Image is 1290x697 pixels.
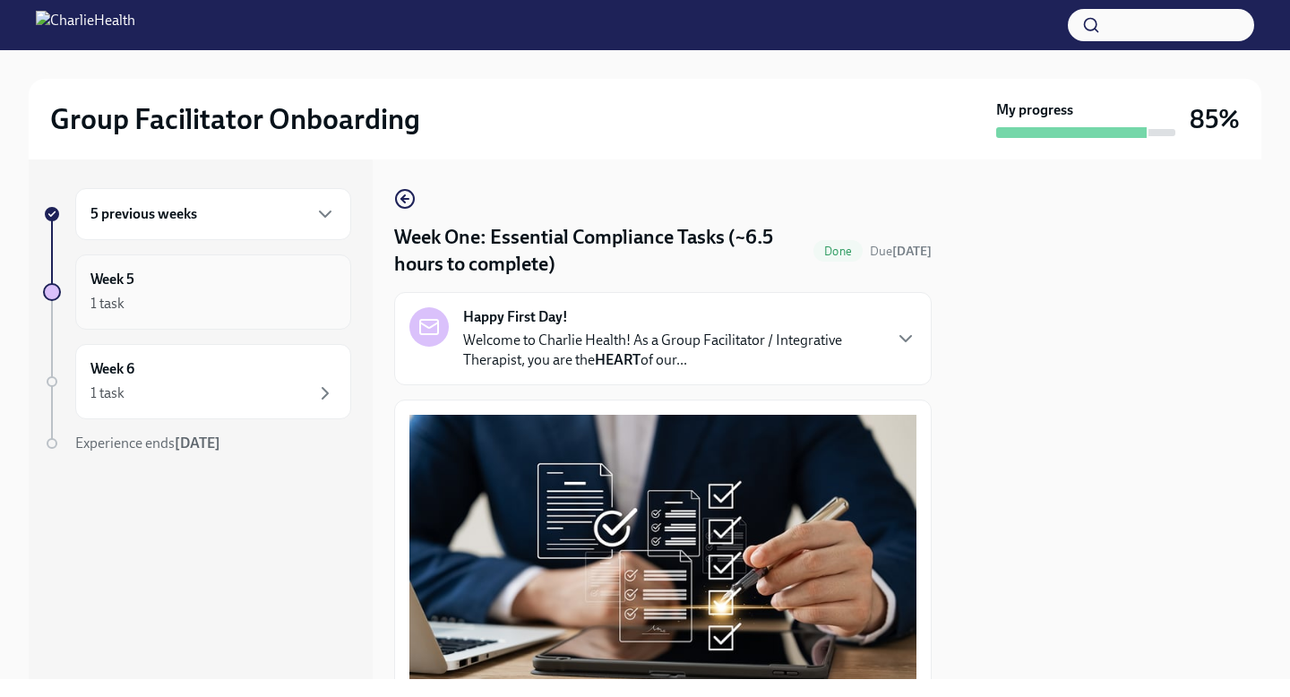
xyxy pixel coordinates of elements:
div: 5 previous weeks [75,188,351,240]
span: Due [870,244,932,259]
strong: My progress [996,100,1073,120]
span: Experience ends [75,435,220,452]
button: Zoom image [409,415,916,679]
strong: HEART [595,351,641,368]
img: CharlieHealth [36,11,135,39]
strong: [DATE] [175,435,220,452]
h2: Group Facilitator Onboarding [50,101,420,137]
strong: Happy First Day! [463,307,568,327]
h3: 85% [1190,103,1240,135]
a: Week 61 task [43,344,351,419]
h4: Week One: Essential Compliance Tasks (~6.5 hours to complete) [394,224,806,278]
p: Welcome to Charlie Health! As a Group Facilitator / Integrative Therapist, you are the of our... [463,331,881,370]
a: Week 51 task [43,254,351,330]
h6: Week 6 [90,359,134,379]
div: 1 task [90,294,125,314]
span: August 18th, 2025 10:00 [870,243,932,260]
strong: [DATE] [892,244,932,259]
h6: 5 previous weeks [90,204,197,224]
div: 1 task [90,383,125,403]
h6: Week 5 [90,270,134,289]
span: Done [813,245,863,258]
